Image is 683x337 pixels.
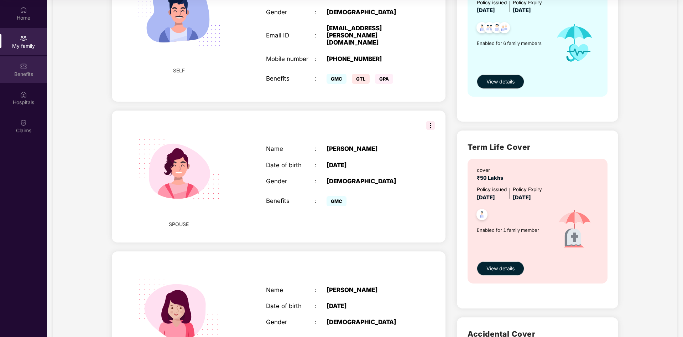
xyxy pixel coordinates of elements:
[327,9,411,16] div: [DEMOGRAPHIC_DATA]
[477,175,506,181] span: ₹50 Lakhs
[314,286,327,293] div: :
[20,119,27,126] img: svg+xml;base64,PHN2ZyBpZD0iQ2xhaW0iIHhtbG5zPSJodHRwOi8vd3d3LnczLm9yZy8yMDAwL3N2ZyIgd2lkdGg9IjIwIi...
[513,186,542,194] div: Policy Expiry
[375,74,393,84] span: GPA
[477,7,495,14] span: [DATE]
[477,75,524,89] button: View details
[266,286,314,293] div: Name
[314,55,327,62] div: :
[477,40,548,47] span: Enabled for 6 family members
[266,75,314,82] div: Benefits
[477,194,495,201] span: [DATE]
[488,20,506,37] img: svg+xml;base64,PHN2ZyB4bWxucz0iaHR0cDovL3d3dy53My5vcmcvMjAwMC9zdmciIHdpZHRoPSI0OC45NDMiIGhlaWdodD...
[496,20,513,37] img: svg+xml;base64,PHN2ZyB4bWxucz0iaHR0cDovL3d3dy53My5vcmcvMjAwMC9zdmciIHdpZHRoPSI0OC45NDMiIGhlaWdodD...
[314,197,327,204] div: :
[327,74,346,84] span: GMC
[20,63,27,70] img: svg+xml;base64,PHN2ZyBpZD0iQmVuZWZpdHMiIHhtbG5zPSJodHRwOi8vd3d3LnczLm9yZy8yMDAwL3N2ZyIgd2lkdGg9Ij...
[327,302,411,310] div: [DATE]
[486,78,515,86] span: View details
[513,7,531,14] span: [DATE]
[314,32,327,39] div: :
[486,265,515,272] span: View details
[20,6,27,14] img: svg+xml;base64,PHN2ZyBpZD0iSG9tZSIgeG1sbnM9Imh0dHA6Ly93d3cudzMub3JnLzIwMDAvc3ZnIiB3aWR0aD0iMjAiIG...
[327,162,411,169] div: [DATE]
[513,194,531,201] span: [DATE]
[477,186,507,194] div: Policy issued
[20,91,27,98] img: svg+xml;base64,PHN2ZyBpZD0iSG9zcGl0YWxzIiB4bWxucz0iaHR0cDovL3d3dy53My5vcmcvMjAwMC9zdmciIHdpZHRoPS...
[314,302,327,310] div: :
[266,318,314,326] div: Gender
[266,9,314,16] div: Gender
[266,145,314,152] div: Name
[327,145,411,152] div: [PERSON_NAME]
[20,35,27,42] img: svg+xml;base64,PHN2ZyB3aWR0aD0iMjAiIGhlaWdodD0iMjAiIHZpZXdCb3g9IjAgMCAyMCAyMCIgZmlsbD0ibm9uZSIgeG...
[426,121,435,130] img: svg+xml;base64,PHN2ZyB3aWR0aD0iMzIiIGhlaWdodD0iMzIiIHZpZXdCb3g9IjAgMCAzMiAzMiIgZmlsbD0ibm9uZSIgeG...
[477,261,524,276] button: View details
[169,220,189,228] span: SPOUSE
[173,67,185,75] span: SELF
[352,74,370,84] span: GTL
[314,9,327,16] div: :
[473,20,491,37] img: svg+xml;base64,PHN2ZyB4bWxucz0iaHR0cDovL3d3dy53My5vcmcvMjAwMC9zdmciIHdpZHRoPSI0OC45NDMiIGhlaWdodD...
[477,167,506,174] div: cover
[327,178,411,185] div: [DEMOGRAPHIC_DATA]
[477,226,548,234] span: Enabled for 1 family member
[314,178,327,185] div: :
[473,207,491,224] img: svg+xml;base64,PHN2ZyB4bWxucz0iaHR0cDovL3d3dy53My5vcmcvMjAwMC9zdmciIHdpZHRoPSI0OC45NDMiIGhlaWdodD...
[327,318,411,326] div: [DEMOGRAPHIC_DATA]
[468,141,608,153] h2: Term Life Cover
[127,118,230,220] img: svg+xml;base64,PHN2ZyB4bWxucz0iaHR0cDovL3d3dy53My5vcmcvMjAwMC9zdmciIHdpZHRoPSIyMjQiIGhlaWdodD0iMT...
[314,145,327,152] div: :
[327,25,411,46] div: [EMAIL_ADDRESS][PERSON_NAME][DOMAIN_NAME]
[314,162,327,169] div: :
[266,55,314,62] div: Mobile number
[314,75,327,82] div: :
[481,20,498,37] img: svg+xml;base64,PHN2ZyB4bWxucz0iaHR0cDovL3d3dy53My5vcmcvMjAwMC9zdmciIHdpZHRoPSI0OC45MTUiIGhlaWdodD...
[266,178,314,185] div: Gender
[266,32,314,39] div: Email ID
[266,302,314,310] div: Date of birth
[327,55,411,62] div: [PHONE_NUMBER]
[266,162,314,169] div: Date of birth
[266,197,314,204] div: Benefits
[548,202,601,258] img: icon
[327,196,346,206] span: GMC
[327,286,411,293] div: [PERSON_NAME]
[548,15,601,71] img: icon
[314,318,327,326] div: :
